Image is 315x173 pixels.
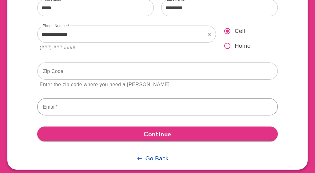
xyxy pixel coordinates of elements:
span: Cell [235,27,245,36]
div: (###) ###-#### [40,44,76,52]
span: Home [235,42,251,50]
button: Continue [37,127,278,141]
div: Enter the zip code where you need a [PERSON_NAME] [40,81,170,89]
span: Continue [42,128,273,139]
u: Go Back [145,155,168,162]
